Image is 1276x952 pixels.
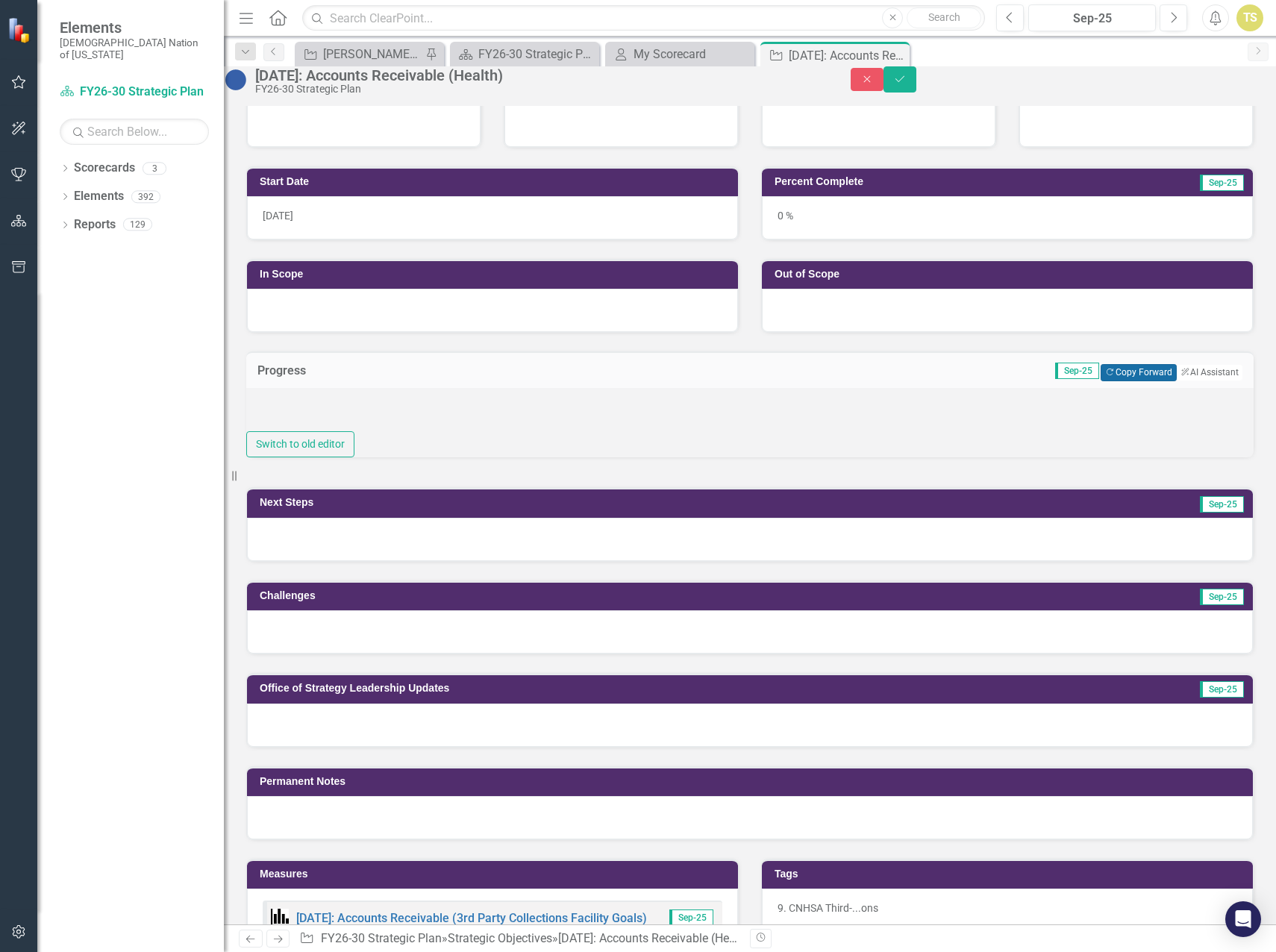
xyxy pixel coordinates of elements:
a: My Scorecard [609,45,751,63]
div: My Scorecard [634,45,751,63]
span: Sep-25 [1055,363,1099,379]
a: [PERSON_NAME] SO's [298,45,422,63]
h3: In Scope [260,269,731,280]
h3: Office of Strategy Leadership Updates [260,683,1055,694]
input: Search Below... [60,119,209,145]
div: 129 [123,219,152,231]
div: 0 % [762,196,1253,239]
button: TS [1236,4,1263,31]
a: Reports [74,216,116,234]
img: ClearPoint Strategy [7,16,34,44]
div: [DATE]: Accounts Receivable (Health) [789,46,906,65]
div: [DATE]: Accounts Receivable (Health) [558,931,754,945]
div: 3 [143,162,166,175]
div: [PERSON_NAME] SO's [323,45,422,63]
button: Switch to old editor [246,431,354,457]
input: Search ClearPoint... [302,5,985,31]
span: Sep-25 [1200,681,1244,698]
h3: Tags [775,868,1245,880]
h3: Progress [257,364,460,378]
div: » » [299,930,739,948]
h3: Next Steps [260,497,795,508]
h3: Challenges [260,590,802,601]
span: Sep-25 [1200,175,1244,191]
span: [DATE] [263,210,293,222]
small: [DEMOGRAPHIC_DATA] Nation of [US_STATE] [60,37,209,61]
img: Not Started [224,68,248,92]
h3: Start Date [260,176,731,187]
a: FY26-30 Strategic Plan [321,931,442,945]
span: Sep-25 [1200,589,1244,605]
h3: Out of Scope [775,269,1245,280]
span: Elements [60,19,209,37]
a: FY26-30 Strategic Plan [454,45,595,63]
h3: Percent Complete [775,176,1086,187]
span: Sep-25 [1200,496,1244,513]
span: 9. CNHSA Third-...ons [778,902,878,914]
div: FY26-30 Strategic Plan [478,45,595,63]
img: Performance Management [271,909,289,927]
div: Open Intercom Messenger [1225,901,1261,937]
div: 392 [131,190,160,203]
div: [DATE]: Accounts Receivable (Health) [255,67,821,84]
a: FY26-30 Strategic Plan [60,84,209,101]
a: Strategic Objectives [448,931,552,945]
button: Sep-25 [1028,4,1156,31]
span: Sep-25 [669,909,713,926]
a: Elements [74,188,124,205]
span: Search [928,11,960,23]
button: Search [907,7,981,28]
div: FY26-30 Strategic Plan [255,84,821,95]
a: [DATE]: Accounts Receivable (3rd Party Collections Facility Goals) [296,911,647,925]
button: Copy Forward [1101,364,1176,381]
div: Sep-25 [1033,10,1151,28]
h3: Measures [260,868,731,880]
button: AI Assistant [1177,365,1242,380]
a: Scorecards [74,160,135,177]
h3: Permanent Notes [260,776,1245,787]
